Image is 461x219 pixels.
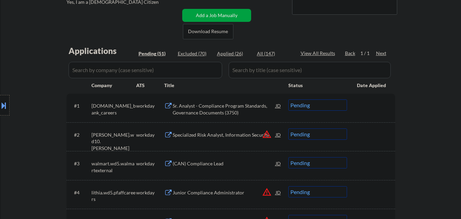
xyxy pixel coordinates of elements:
[217,50,251,57] div: Applied (26)
[275,128,282,141] div: JD
[173,132,276,138] div: Specialized Risk Analyst, Information Security
[360,50,376,57] div: 1 / 1
[275,186,282,199] div: JD
[262,187,272,197] button: warning_amber
[164,82,282,89] div: Title
[229,62,391,78] input: Search by title (case sensitive)
[345,50,356,57] div: Back
[376,50,387,57] div: Next
[257,50,291,57] div: All (147)
[74,189,86,196] div: #4
[357,82,387,89] div: Date Applied
[178,50,212,57] div: Excluded (70)
[301,50,337,57] div: View All Results
[136,102,164,109] div: workday
[182,9,251,22] button: Add a Job Manually
[136,82,164,89] div: ATS
[173,102,276,116] div: Sr. Analyst - Compliance Program Standards, Governance Documents (3750)
[136,160,164,167] div: workday
[262,129,272,139] button: warning_amber
[288,79,347,91] div: Status
[91,189,136,203] div: lithia.wd5.pfaffcareers
[136,189,164,196] div: workday
[275,157,282,169] div: JD
[173,160,276,167] div: (CAN) Compliance Lead
[173,189,276,196] div: Junior Compliance Administrator
[183,24,233,39] button: Download Resume
[69,62,222,78] input: Search by company (case sensitive)
[136,132,164,138] div: workday
[139,50,173,57] div: Pending (51)
[275,99,282,112] div: JD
